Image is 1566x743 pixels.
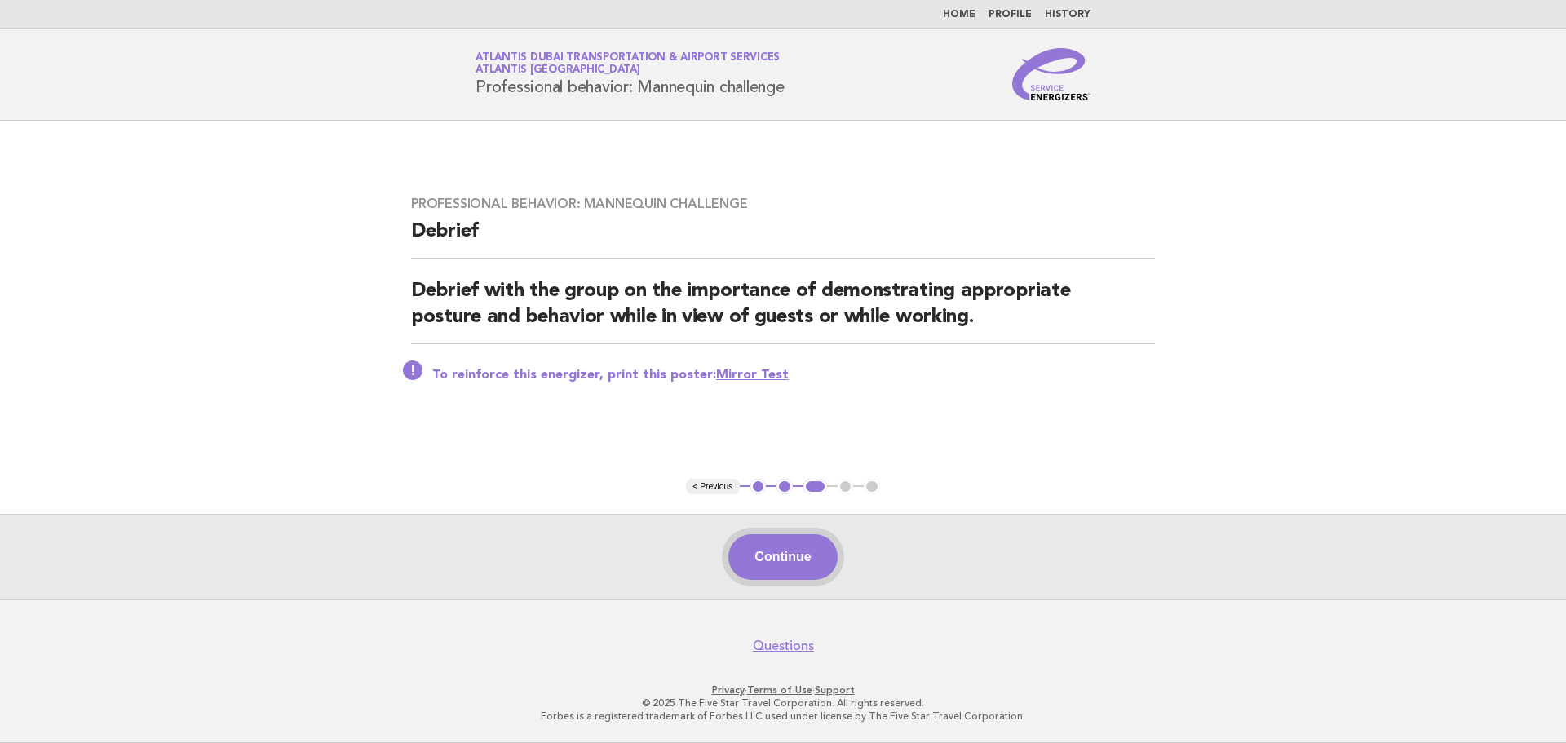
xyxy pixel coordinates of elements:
[1045,10,1090,20] a: History
[476,65,640,76] span: Atlantis [GEOGRAPHIC_DATA]
[476,52,780,75] a: Atlantis Dubai Transportation & Airport ServicesAtlantis [GEOGRAPHIC_DATA]
[989,10,1032,20] a: Profile
[815,684,855,696] a: Support
[753,638,814,654] a: Questions
[686,479,739,495] button: < Previous
[728,534,837,580] button: Continue
[284,683,1282,697] p: · ·
[411,278,1155,344] h2: Debrief with the group on the importance of demonstrating appropriate posture and behavior while ...
[411,196,1155,212] h3: Professional behavior: Mannequin challenge
[747,684,812,696] a: Terms of Use
[716,369,789,382] a: Mirror Test
[411,219,1155,259] h2: Debrief
[750,479,767,495] button: 1
[1012,48,1090,100] img: Service Energizers
[284,710,1282,723] p: Forbes is a registered trademark of Forbes LLC used under license by The Five Star Travel Corpora...
[432,367,1155,383] p: To reinforce this energizer, print this poster:
[712,684,745,696] a: Privacy
[776,479,793,495] button: 2
[803,479,827,495] button: 3
[476,53,785,95] h1: Professional behavior: Mannequin challenge
[943,10,975,20] a: Home
[284,697,1282,710] p: © 2025 The Five Star Travel Corporation. All rights reserved.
